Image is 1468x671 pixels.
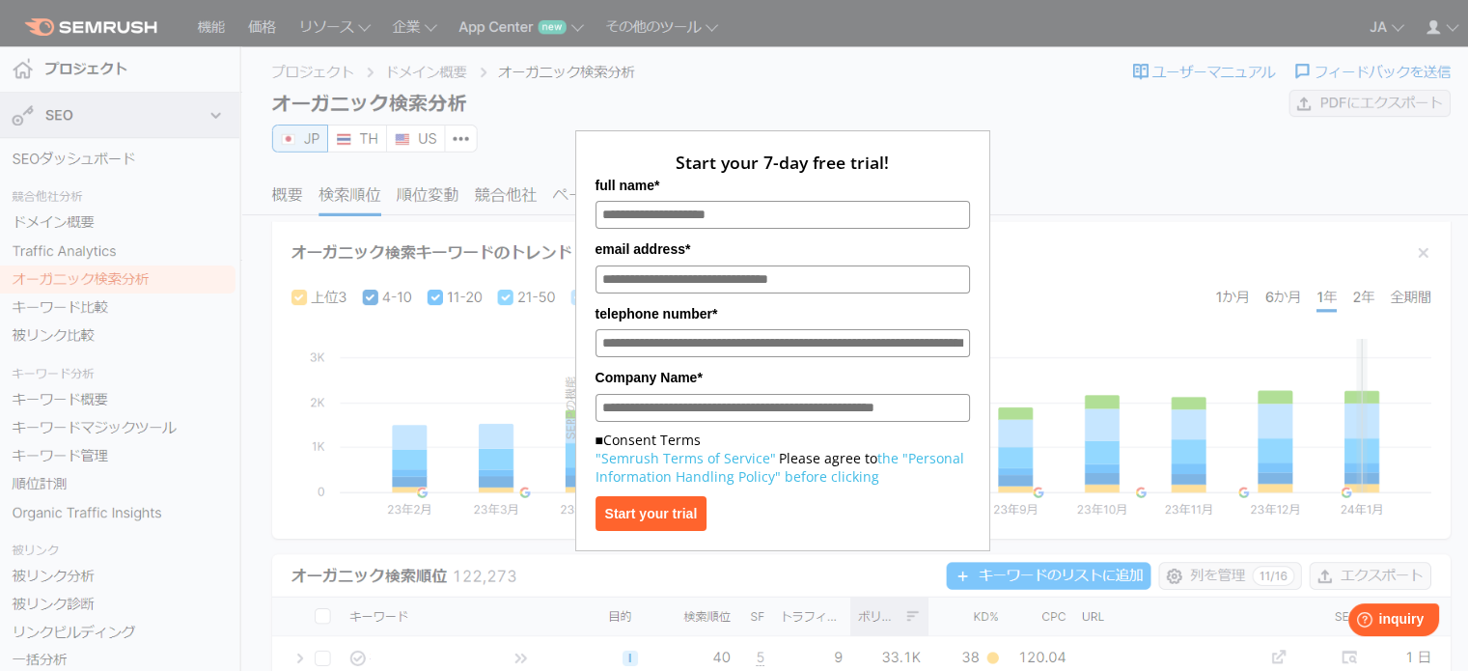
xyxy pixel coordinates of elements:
font: telephone number* [596,306,718,322]
font: Start your 7-day free trial! [676,151,889,174]
font: email address* [596,241,691,257]
font: Start your trial [605,506,698,521]
a: "Semrush Terms of Service" [596,449,776,467]
font: ■Consent Terms [596,431,701,449]
button: Start your trial [596,496,707,531]
a: the "Personal Information Handling Policy" before clicking [596,449,964,486]
font: Please agree to [779,449,877,467]
iframe: Help widget launcher [1296,596,1447,650]
font: full name* [596,178,660,193]
font: Company Name* [596,370,703,385]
